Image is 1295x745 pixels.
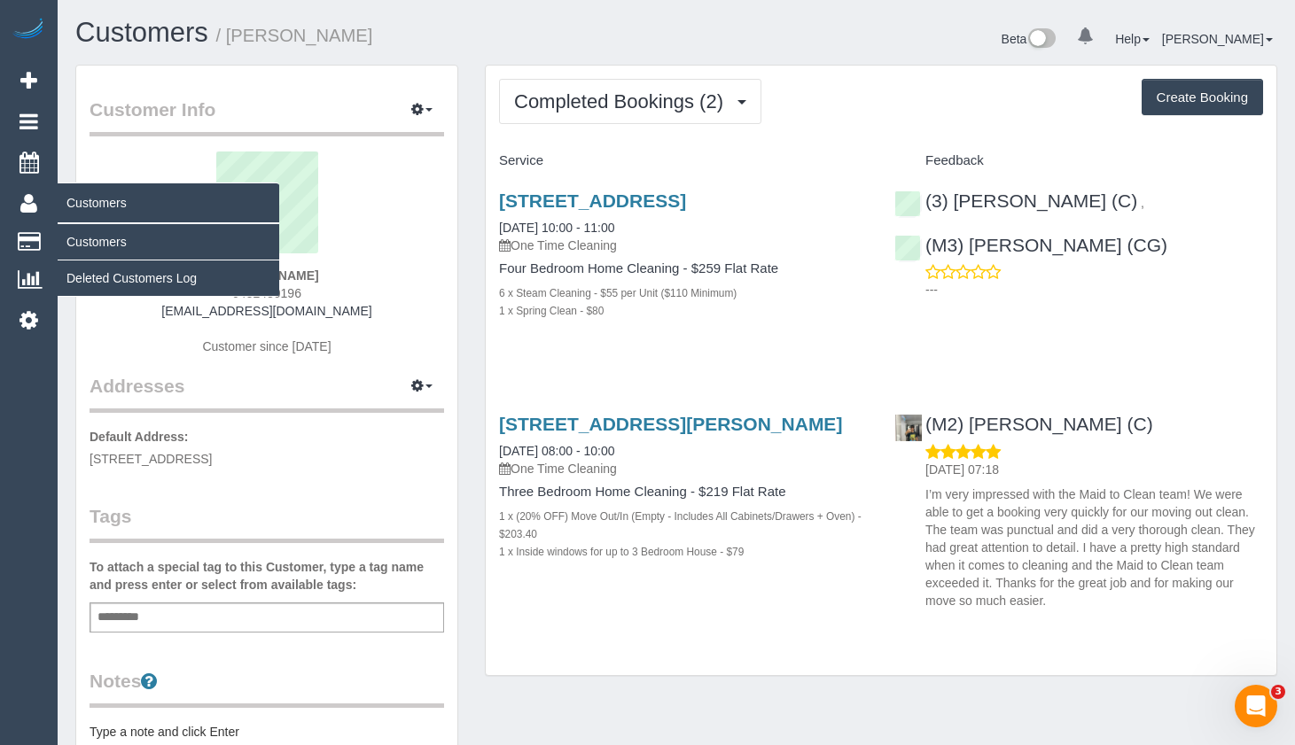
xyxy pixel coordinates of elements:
span: 3 [1271,685,1285,699]
a: [STREET_ADDRESS][PERSON_NAME] [499,414,842,434]
legend: Notes [90,668,444,708]
a: Beta [1002,32,1057,46]
small: 6 x Steam Cleaning - $55 per Unit ($110 Minimum) [499,287,737,299]
a: Customers [58,224,279,260]
ul: Customers [58,223,279,297]
p: --- [925,281,1263,299]
span: 0452480196 [232,286,301,300]
span: Customer since [DATE] [202,339,331,353]
h4: Feedback [894,153,1263,168]
label: Default Address: [90,428,189,446]
span: Customers [58,182,279,223]
pre: Type a note and click Enter [90,723,444,741]
small: 1 x Spring Clean - $80 [499,305,604,317]
small: 1 x Inside windows for up to 3 Bedroom House - $79 [499,546,744,558]
span: [STREET_ADDRESS] [90,452,212,466]
iframe: Intercom live chat [1235,685,1277,727]
h4: Service [499,153,868,168]
label: To attach a special tag to this Customer, type a tag name and press enter or select from availabl... [90,558,444,594]
a: [EMAIL_ADDRESS][DOMAIN_NAME] [161,304,371,318]
h4: Four Bedroom Home Cleaning - $259 Flat Rate [499,261,868,276]
p: One Time Cleaning [499,460,868,477]
a: Deleted Customers Log [58,260,279,296]
span: , [1141,196,1144,210]
legend: Customer Info [90,97,444,136]
a: [STREET_ADDRESS] [499,190,686,211]
p: I’m very impressed with the Maid to Clean team! We were able to get a booking very quickly for ou... [925,485,1263,609]
a: Help [1115,32,1150,46]
a: (3) [PERSON_NAME] (C) [894,190,1137,211]
small: / [PERSON_NAME] [216,26,373,45]
img: (M2) Ranjan Adhikari (C) [895,415,922,441]
p: [DATE] 07:18 [925,461,1263,478]
a: (M2) [PERSON_NAME] (C) [894,414,1153,434]
a: [PERSON_NAME] [1162,32,1273,46]
span: Completed Bookings (2) [514,90,732,113]
button: Create Booking [1142,79,1263,116]
small: 1 x (20% OFF) Move Out/In (Empty - Includes All Cabinets/Drawers + Oven) - $203.40 [499,510,862,540]
a: [DATE] 08:00 - 10:00 [499,444,614,458]
button: Completed Bookings (2) [499,79,761,124]
a: Customers [75,17,208,48]
h4: Three Bedroom Home Cleaning - $219 Flat Rate [499,485,868,500]
a: [DATE] 10:00 - 11:00 [499,221,614,235]
a: (M3) [PERSON_NAME] (CG) [894,235,1167,255]
img: Automaid Logo [11,18,46,43]
legend: Tags [90,503,444,543]
img: New interface [1026,28,1056,51]
p: One Time Cleaning [499,237,868,254]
